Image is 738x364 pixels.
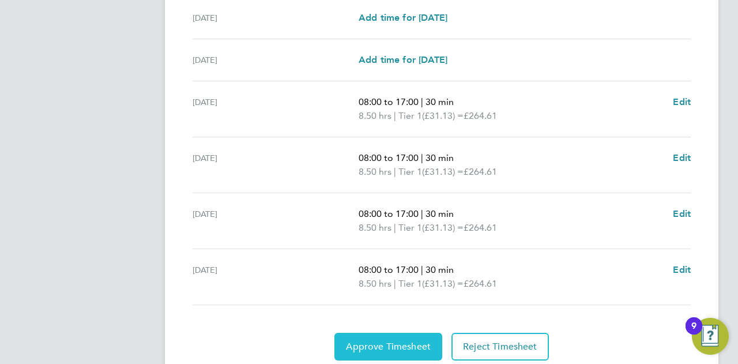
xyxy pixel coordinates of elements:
span: Tier 1 [398,109,422,123]
span: Edit [673,264,691,275]
span: | [394,278,396,289]
span: 8.50 hrs [359,278,391,289]
div: [DATE] [193,263,359,291]
div: 9 [691,326,696,341]
span: | [394,110,396,121]
span: (£31.13) = [422,222,464,233]
a: Add time for [DATE] [359,11,447,25]
span: | [421,208,423,219]
a: Edit [673,207,691,221]
span: Add time for [DATE] [359,12,447,23]
span: 08:00 to 17:00 [359,96,419,107]
span: Edit [673,152,691,163]
button: Reject Timesheet [451,333,549,361]
span: Tier 1 [398,277,422,291]
button: Open Resource Center, 9 new notifications [692,318,729,355]
span: Reject Timesheet [463,341,537,352]
span: | [421,96,423,107]
span: | [394,222,396,233]
span: £264.61 [464,166,497,177]
span: Tier 1 [398,165,422,179]
span: | [421,152,423,163]
span: | [394,166,396,177]
span: 30 min [426,208,454,219]
span: 08:00 to 17:00 [359,264,419,275]
a: Edit [673,95,691,109]
div: [DATE] [193,151,359,179]
span: Edit [673,208,691,219]
button: Approve Timesheet [334,333,442,361]
span: 08:00 to 17:00 [359,152,419,163]
span: Edit [673,96,691,107]
div: [DATE] [193,95,359,123]
div: [DATE] [193,11,359,25]
span: 8.50 hrs [359,110,391,121]
span: (£31.13) = [422,110,464,121]
span: £264.61 [464,110,497,121]
span: 08:00 to 17:00 [359,208,419,219]
span: (£31.13) = [422,278,464,289]
span: (£31.13) = [422,166,464,177]
span: £264.61 [464,278,497,289]
span: Approve Timesheet [346,341,431,352]
span: 8.50 hrs [359,222,391,233]
div: [DATE] [193,207,359,235]
div: [DATE] [193,53,359,67]
a: Edit [673,263,691,277]
span: £264.61 [464,222,497,233]
span: 30 min [426,264,454,275]
span: 30 min [426,96,454,107]
span: 30 min [426,152,454,163]
a: Add time for [DATE] [359,53,447,67]
a: Edit [673,151,691,165]
span: Add time for [DATE] [359,54,447,65]
span: Tier 1 [398,221,422,235]
span: 8.50 hrs [359,166,391,177]
span: | [421,264,423,275]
